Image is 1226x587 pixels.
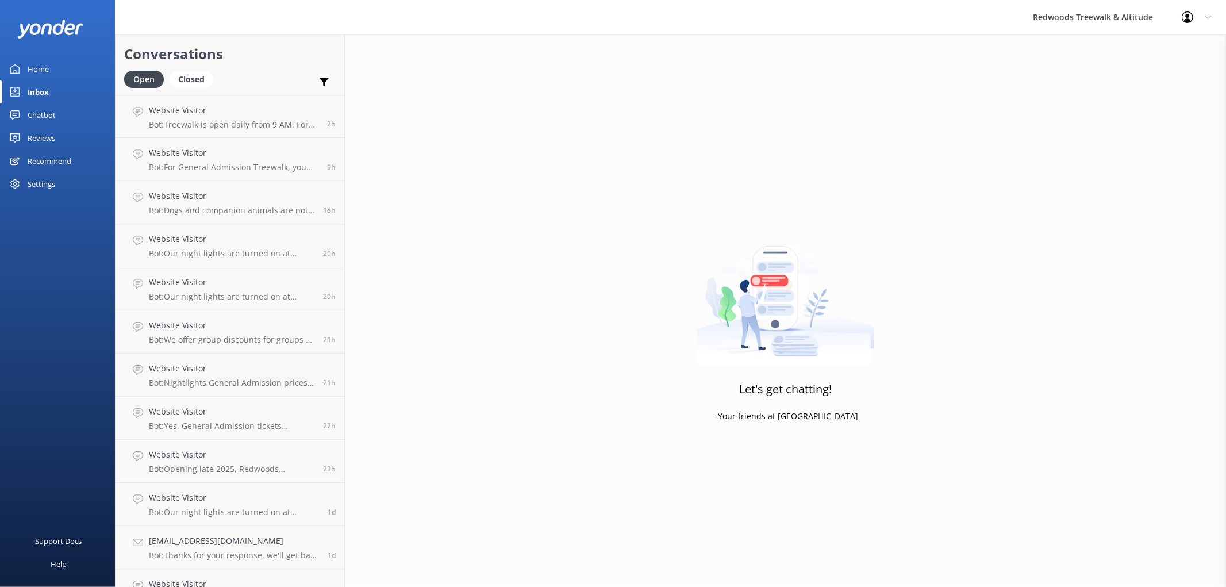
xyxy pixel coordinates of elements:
div: Home [28,57,49,80]
div: Reviews [28,126,55,149]
p: Bot: For General Admission Treewalk, you can arrive anytime from opening, which is 9 AM. For nigh... [149,162,318,172]
p: Bot: Yes, General Admission tickets purchased online for the Treewalk are valid for up to 12 mont... [149,421,314,431]
span: Aug 26 2025 02:50pm (UTC +12:00) Pacific/Auckland [323,378,336,388]
div: Open [124,71,164,88]
a: Website VisitorBot:Yes, General Admission tickets purchased online for the Treewalk are valid for... [116,397,344,440]
span: Aug 26 2025 12:13pm (UTC +12:00) Pacific/Auckland [328,507,336,517]
a: Website VisitorBot:Our night lights are turned on at sunset, and the night walk starts 20 minutes... [116,483,344,526]
span: Aug 26 2025 01:54pm (UTC +12:00) Pacific/Auckland [323,421,336,431]
img: yonder-white-logo.png [17,20,83,39]
h4: Website Visitor [149,233,314,245]
a: Website VisitorBot:We offer group discounts for groups of more than 10 adults. Please contact us ... [116,310,344,354]
h4: Website Visitor [149,104,318,117]
span: Aug 27 2025 02:56am (UTC +12:00) Pacific/Auckland [327,162,336,172]
h4: Website Visitor [149,448,314,461]
span: Aug 26 2025 12:59pm (UTC +12:00) Pacific/Auckland [323,464,336,474]
h4: Website Visitor [149,147,318,159]
p: Bot: Dogs and companion animals are not permitted on the Treewalk or Altitude due to safety conce... [149,205,314,216]
a: Open [124,72,170,85]
span: Aug 26 2025 05:42pm (UTC +12:00) Pacific/Auckland [323,205,336,215]
a: Website VisitorBot:For General Admission Treewalk, you can arrive anytime from opening, which is ... [116,138,344,181]
h4: [EMAIL_ADDRESS][DOMAIN_NAME] [149,535,319,547]
a: Website VisitorBot:Dogs and companion animals are not permitted on the Treewalk or Altitude due t... [116,181,344,224]
a: Closed [170,72,219,85]
div: Recommend [28,149,71,172]
div: Settings [28,172,55,195]
span: Aug 26 2025 04:06pm (UTC +12:00) Pacific/Auckland [323,248,336,258]
a: Website VisitorBot:Opening late 2025, Redwoods Glowworms will be a new eco-tourism attraction by ... [116,440,344,483]
div: Closed [170,71,213,88]
img: artwork of a man stealing a conversation from at giant smartphone [697,222,874,366]
a: [EMAIL_ADDRESS][DOMAIN_NAME]Bot:Thanks for your response, we'll get back to you as soon as we can... [116,526,344,569]
h4: Website Visitor [149,362,314,375]
div: Support Docs [36,530,82,553]
p: Bot: Our night lights are turned on at sunset, and the night walk starts 20 minutes thereafter. W... [149,291,314,302]
span: Aug 26 2025 03:52pm (UTC +12:00) Pacific/Auckland [323,291,336,301]
div: Inbox [28,80,49,103]
p: Bot: Nightlights General Admission prices start at $42 for adults (16+ years) and $26 for childre... [149,378,314,388]
h4: Website Visitor [149,492,319,504]
p: Bot: Our night lights are turned on at sunset, and the night walk starts 20 minutes thereafter. W... [149,248,314,259]
h3: Let's get chatting! [739,380,832,398]
a: Website VisitorBot:Nightlights General Admission prices start at $42 for adults (16+ years) and $... [116,354,344,397]
span: Aug 26 2025 02:50pm (UTC +12:00) Pacific/Auckland [323,335,336,344]
h4: Website Visitor [149,319,314,332]
a: Website VisitorBot:Our night lights are turned on at sunset, and the night walk starts 20 minutes... [116,224,344,267]
h4: Website Visitor [149,405,314,418]
span: Aug 26 2025 07:58am (UTC +12:00) Pacific/Auckland [328,550,336,560]
p: Bot: Our night lights are turned on at sunset, and the night walk starts 20 minutes thereafter. W... [149,507,319,517]
span: Aug 27 2025 10:12am (UTC +12:00) Pacific/Auckland [327,119,336,129]
div: Help [51,553,67,576]
h4: Website Visitor [149,276,314,289]
h4: Website Visitor [149,190,314,202]
p: Bot: Treewalk is open daily from 9 AM. For last ticket sold times, please check our website FAQs ... [149,120,318,130]
p: Bot: Thanks for your response, we'll get back to you as soon as we can during opening hours. [149,550,319,561]
h2: Conversations [124,43,336,65]
p: Bot: We offer group discounts for groups of more than 10 adults. Please contact us at [EMAIL_ADDR... [149,335,314,345]
p: Bot: Opening late 2025, Redwoods Glowworms will be a new eco-tourism attraction by Redwoods Treew... [149,464,314,474]
div: Chatbot [28,103,56,126]
p: - Your friends at [GEOGRAPHIC_DATA] [713,410,858,423]
a: Website VisitorBot:Treewalk is open daily from 9 AM. For last ticket sold times, please check our... [116,95,344,138]
a: Website VisitorBot:Our night lights are turned on at sunset, and the night walk starts 20 minutes... [116,267,344,310]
